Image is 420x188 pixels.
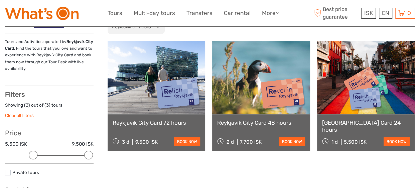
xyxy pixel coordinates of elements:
div: 9.500 ISK [135,139,158,145]
label: 3 [46,102,49,108]
a: book now [279,137,305,146]
a: book now [384,137,410,146]
span: 2 d [227,139,234,145]
div: 5.500 ISK [344,139,367,145]
span: Best price guarantee [312,6,360,20]
strong: Filters [5,90,25,98]
span: 3 d [122,139,129,145]
button: Open LiveChat chat widget [77,10,85,18]
strong: Reykjavík City Card [5,39,93,51]
img: What's On [5,7,79,20]
a: book now [174,137,200,146]
a: Multi-day tours [134,8,175,18]
a: [GEOGRAPHIC_DATA] Card 24 hours [322,119,410,133]
a: Car rental [224,8,251,18]
a: Clear all filters [5,113,34,118]
span: 1 d [331,139,338,145]
h3: Price [5,129,94,137]
a: Private tours [12,170,39,175]
a: Tours [108,8,122,18]
a: More [262,8,279,18]
div: Showing ( ) out of ( ) tours [5,102,94,112]
div: EN [379,8,392,19]
span: ISK [364,10,373,16]
a: Reykjavik City Card 72 hours [113,119,200,126]
a: Reykjavik City Card 48 hours [217,119,305,126]
span: 0 [406,10,412,16]
a: Transfers [186,8,213,18]
button: x [152,23,161,30]
label: 9.500 ISK [72,141,94,148]
div: 7.700 ISK [240,139,262,145]
p: We're away right now. Please check back later! [9,12,76,17]
label: 5.500 ISK [5,141,27,148]
p: Tours and Activities operated by . Find the tours that you love and want to experience with Reykj... [5,38,94,72]
h2: Reykjavík City Card [112,24,151,29]
label: 3 [26,102,28,108]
